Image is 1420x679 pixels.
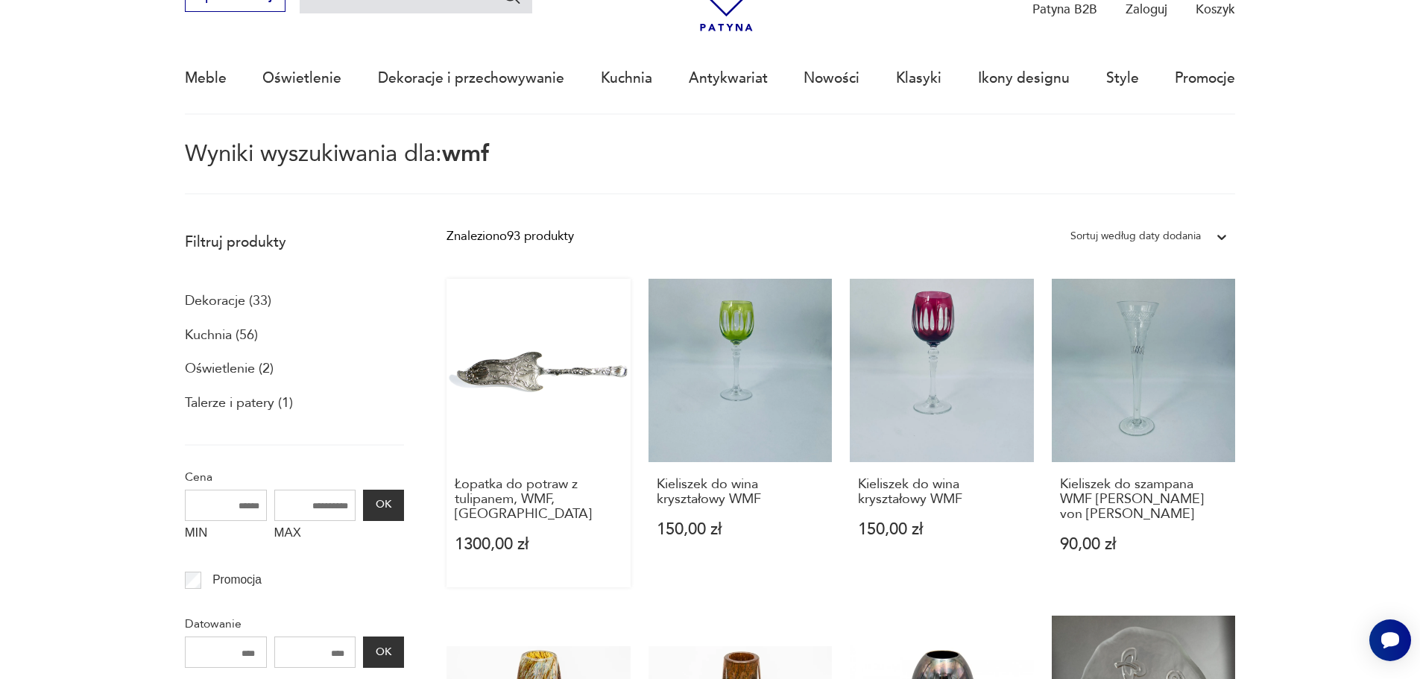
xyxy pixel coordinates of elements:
[455,537,622,552] p: 1300,00 zł
[185,143,1236,195] p: Wyniki wyszukiwania dla:
[363,637,403,668] button: OK
[601,44,652,113] a: Kuchnia
[212,570,262,590] p: Promocja
[274,521,356,549] label: MAX
[1126,1,1167,18] p: Zaloguj
[185,614,404,634] p: Datowanie
[378,44,564,113] a: Dekoracje i przechowywanie
[1052,279,1236,587] a: Kieliszek do szampana WMF Furst von MetternichKieliszek do szampana WMF [PERSON_NAME] von [PERSON...
[858,477,1026,508] h3: Kieliszek do wina kryształowy WMF
[1032,1,1097,18] p: Patyna B2B
[850,279,1034,587] a: Kieliszek do wina kryształowy WMFKieliszek do wina kryształowy WMF150,00 zł
[185,391,293,416] a: Talerze i patery (1)
[1060,537,1228,552] p: 90,00 zł
[185,288,271,314] a: Dekoracje (33)
[1060,477,1228,522] h3: Kieliszek do szampana WMF [PERSON_NAME] von [PERSON_NAME]
[363,490,403,521] button: OK
[262,44,341,113] a: Oświetlenie
[689,44,768,113] a: Antykwariat
[185,44,227,113] a: Meble
[446,227,574,246] div: Znaleziono 93 produkty
[1106,44,1139,113] a: Style
[185,233,404,252] p: Filtruj produkty
[185,323,258,348] a: Kuchnia (56)
[657,477,824,508] h3: Kieliszek do wina kryształowy WMF
[1196,1,1235,18] p: Koszyk
[1175,44,1235,113] a: Promocje
[185,467,404,487] p: Cena
[858,522,1026,537] p: 150,00 zł
[1070,227,1201,246] div: Sortuj według daty dodania
[185,356,274,382] a: Oświetlenie (2)
[896,44,941,113] a: Klasyki
[804,44,859,113] a: Nowości
[185,521,267,549] label: MIN
[455,477,622,522] h3: Łopatka do potraw z tulipanem, WMF, [GEOGRAPHIC_DATA]
[446,279,631,587] a: Łopatka do potraw z tulipanem, WMF, NiemcyŁopatka do potraw z tulipanem, WMF, [GEOGRAPHIC_DATA]13...
[649,279,833,587] a: Kieliszek do wina kryształowy WMFKieliszek do wina kryształowy WMF150,00 zł
[1369,619,1411,661] iframe: Smartsupp widget button
[442,138,489,169] span: wmf
[978,44,1070,113] a: Ikony designu
[657,522,824,537] p: 150,00 zł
